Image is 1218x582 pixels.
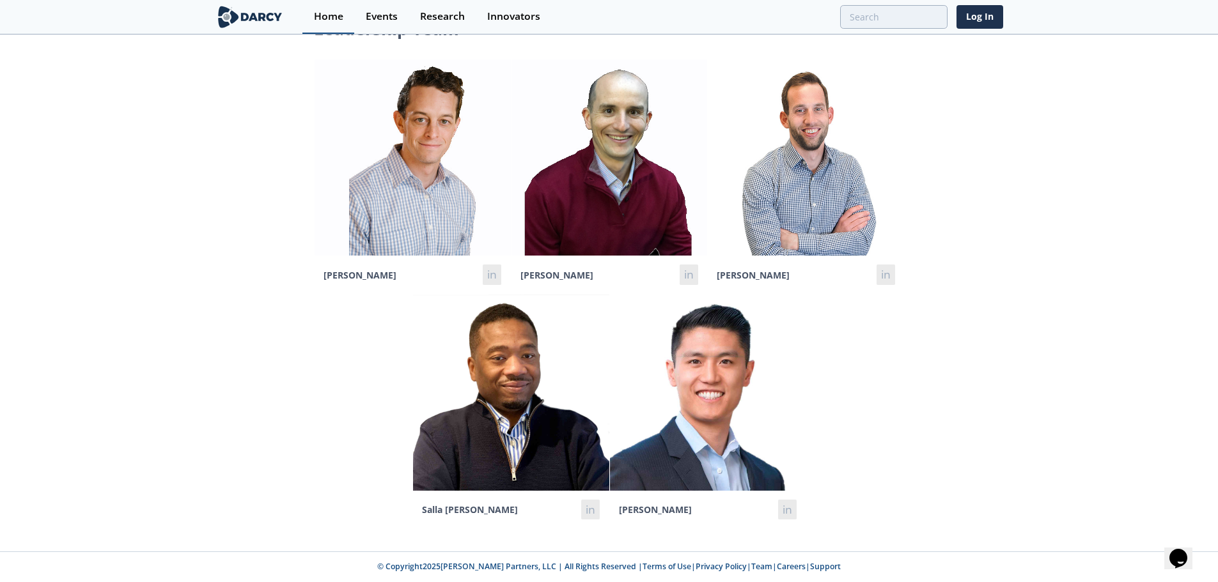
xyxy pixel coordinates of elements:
[619,503,692,516] span: [PERSON_NAME]
[315,59,511,256] img: Sam Long
[215,6,285,28] img: logo-wide.svg
[487,11,540,22] div: Innovators
[840,5,948,29] input: Advanced Search
[680,264,698,285] a: fusion-linkedin
[420,11,465,22] div: Research
[696,561,747,572] a: Privacy Policy
[810,561,841,572] a: Support
[324,269,396,281] span: [PERSON_NAME]
[777,561,806,572] a: Careers
[877,264,895,285] a: fusion-linkedin
[483,264,501,285] a: fusion-linkedin
[520,269,593,281] span: [PERSON_NAME]
[422,503,518,516] span: Salla [PERSON_NAME]
[717,269,790,281] span: [PERSON_NAME]
[956,5,1003,29] a: Log In
[511,59,708,256] img: Phil Kantor
[708,59,904,256] img: Lennart Huijbers
[778,500,797,520] a: fusion-linkedin
[610,295,806,491] img: Ron Sasaki
[581,500,600,520] a: fusion-linkedin
[413,295,609,491] img: Salla Diop
[643,561,691,572] a: Terms of Use
[366,11,398,22] div: Events
[136,561,1082,572] p: © Copyright 2025 [PERSON_NAME] Partners, LLC | All Rights Reserved | | | | |
[751,561,772,572] a: Team
[314,11,343,22] div: Home
[1164,531,1205,569] iframe: chat widget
